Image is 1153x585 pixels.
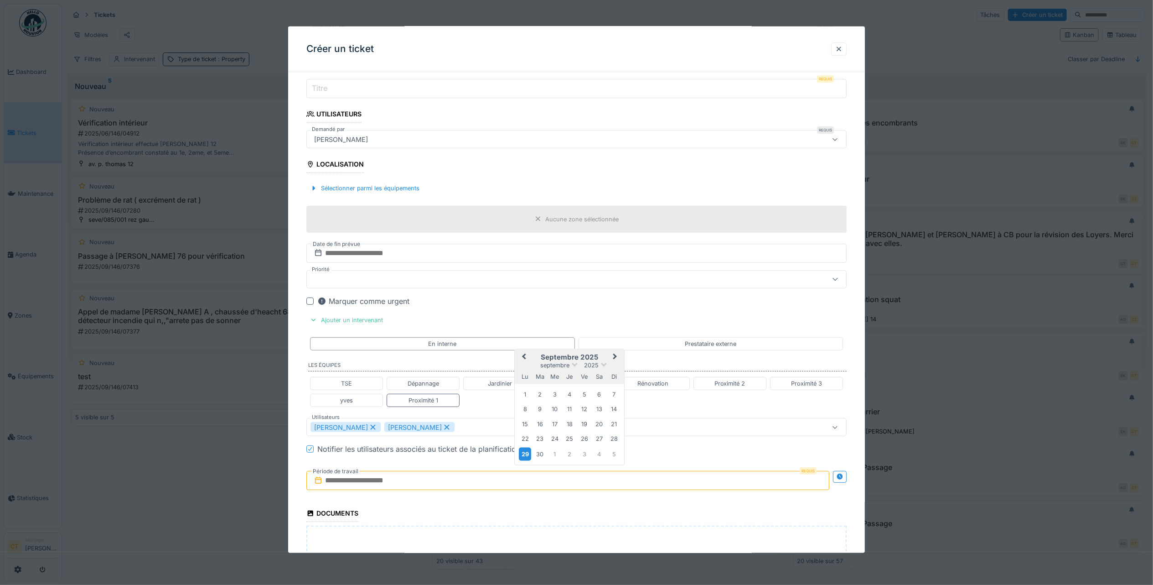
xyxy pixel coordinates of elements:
[564,388,576,400] div: Choose jeudi 4 septembre 2025
[534,388,546,400] div: Choose mardi 2 septembre 2025
[609,350,623,365] button: Next Month
[310,422,381,432] div: [PERSON_NAME]
[548,433,561,445] div: Choose mercredi 24 septembre 2025
[578,403,590,415] div: Choose vendredi 12 septembre 2025
[578,433,590,445] div: Choose vendredi 26 septembre 2025
[638,379,669,388] div: Rénovation
[685,340,736,348] div: Prestataire externe
[519,403,531,415] div: Choose lundi 8 septembre 2025
[548,388,561,400] div: Choose mercredi 3 septembre 2025
[791,379,822,388] div: Proximité 3
[310,413,341,421] label: Utilisateurs
[340,396,353,405] div: yves
[519,418,531,430] div: Choose lundi 15 septembre 2025
[800,467,817,475] div: Requis
[564,418,576,430] div: Choose jeudi 18 septembre 2025
[534,403,546,415] div: Choose mardi 9 septembre 2025
[534,418,546,430] div: Choose mardi 16 septembre 2025
[519,388,531,400] div: Choose lundi 1 septembre 2025
[817,75,834,83] div: Requis
[564,433,576,445] div: Choose jeudi 25 septembre 2025
[310,134,372,144] div: [PERSON_NAME]
[384,422,455,432] div: [PERSON_NAME]
[608,370,620,382] div: dimanche
[312,239,361,249] label: Date de fin prévue
[488,379,512,388] div: Jardinier
[519,370,531,382] div: lundi
[714,379,745,388] div: Proximité 2
[317,296,409,307] div: Marquer comme urgent
[317,444,520,454] div: Notifier les utilisateurs associés au ticket de la planification
[548,403,561,415] div: Choose mercredi 10 septembre 2025
[608,418,620,430] div: Choose dimanche 21 septembre 2025
[578,448,590,460] div: Choose vendredi 3 octobre 2025
[548,418,561,430] div: Choose mercredi 17 septembre 2025
[578,418,590,430] div: Choose vendredi 19 septembre 2025
[548,448,561,460] div: Choose mercredi 1 octobre 2025
[545,214,619,223] div: Aucune zone sélectionnée
[306,107,362,123] div: Utilisateurs
[428,340,456,348] div: En interne
[540,362,569,369] span: septembre
[534,370,546,382] div: mardi
[593,388,605,400] div: Choose samedi 6 septembre 2025
[306,182,423,194] div: Sélectionner parmi les équipements
[548,370,561,382] div: mercredi
[515,353,624,361] h2: septembre 2025
[306,507,358,522] div: Documents
[584,362,599,369] span: 2025
[564,403,576,415] div: Choose jeudi 11 septembre 2025
[306,314,387,326] div: Ajouter un intervenant
[306,43,374,55] h3: Créer un ticket
[308,361,847,371] label: Les équipes
[578,370,590,382] div: vendredi
[310,125,346,133] label: Demandé par
[534,433,546,445] div: Choose mardi 23 septembre 2025
[608,433,620,445] div: Choose dimanche 28 septembre 2025
[534,448,546,460] div: Choose mardi 30 septembre 2025
[593,433,605,445] div: Choose samedi 27 septembre 2025
[593,370,605,382] div: samedi
[516,350,530,365] button: Previous Month
[408,396,438,405] div: Proximité 1
[310,83,329,94] label: Titre
[519,433,531,445] div: Choose lundi 22 septembre 2025
[608,448,620,460] div: Choose dimanche 5 octobre 2025
[578,388,590,400] div: Choose vendredi 5 septembre 2025
[341,379,352,388] div: TSE
[312,466,359,476] label: Période de travail
[593,418,605,430] div: Choose samedi 20 septembre 2025
[817,126,834,134] div: Requis
[518,387,621,462] div: Month septembre, 2025
[408,379,439,388] div: Dépannage
[519,447,531,460] div: Choose lundi 29 septembre 2025
[564,370,576,382] div: jeudi
[306,157,364,173] div: Localisation
[608,388,620,400] div: Choose dimanche 7 septembre 2025
[608,403,620,415] div: Choose dimanche 14 septembre 2025
[564,448,576,460] div: Choose jeudi 2 octobre 2025
[593,403,605,415] div: Choose samedi 13 septembre 2025
[310,266,331,273] label: Priorité
[593,448,605,460] div: Choose samedi 4 octobre 2025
